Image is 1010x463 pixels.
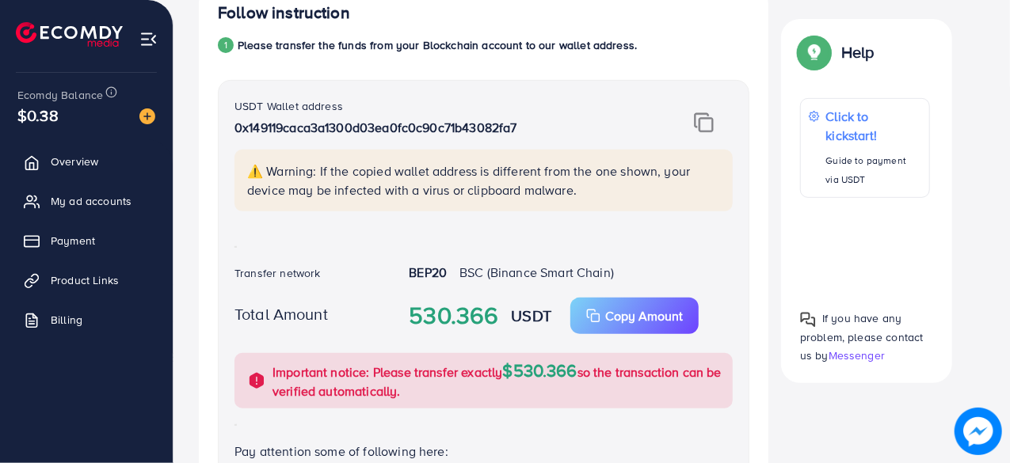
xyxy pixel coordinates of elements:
a: My ad accounts [12,185,161,217]
a: Payment [12,225,161,256]
img: img [694,112,714,133]
span: Messenger [829,347,885,363]
span: Payment [51,233,95,249]
a: Overview [12,146,161,177]
img: image [955,408,1002,455]
label: Total Amount [234,302,328,325]
p: Copy Amount [605,306,683,325]
img: Popup guide [800,311,816,327]
strong: BEP20 [409,264,447,281]
p: Click to kickstart! [826,107,921,145]
img: menu [139,30,158,48]
strong: USDT [511,304,551,327]
strong: 530.366 [409,298,498,333]
span: $0.38 [17,104,59,127]
p: 0x149119caca3a1300d03ea0fc0c90c71b43082fa7 [234,118,646,137]
a: Product Links [12,264,161,296]
span: Billing [51,312,82,328]
h4: Follow instruction [218,3,350,23]
span: BSC (Binance Smart Chain) [459,264,614,281]
span: My ad accounts [51,193,131,209]
img: image [139,108,155,124]
span: Ecomdy Balance [17,87,103,103]
p: Help [841,43,875,62]
p: Please transfer the funds from your Blockchain account to our wallet address. [238,36,637,55]
span: Overview [51,154,98,169]
div: 1 [218,37,234,53]
img: alert [247,371,266,390]
label: USDT Wallet address [234,98,343,114]
p: Pay attention some of following here: [234,442,733,461]
p: ⚠️ Warning: If the copied wallet address is different from the one shown, your device may be infe... [247,161,723,199]
span: Product Links [51,272,119,288]
span: If you have any problem, please contact us by [800,310,924,362]
span: $530.366 [503,358,577,382]
p: Important notice: Please transfer exactly so the transaction can be verified automatically. [273,361,723,400]
label: Transfer network [234,265,321,281]
button: Copy Amount [570,298,699,334]
img: logo [16,22,123,47]
p: Guide to payment via USDT [826,151,921,189]
a: Billing [12,304,161,336]
img: Popup guide [800,38,829,66]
